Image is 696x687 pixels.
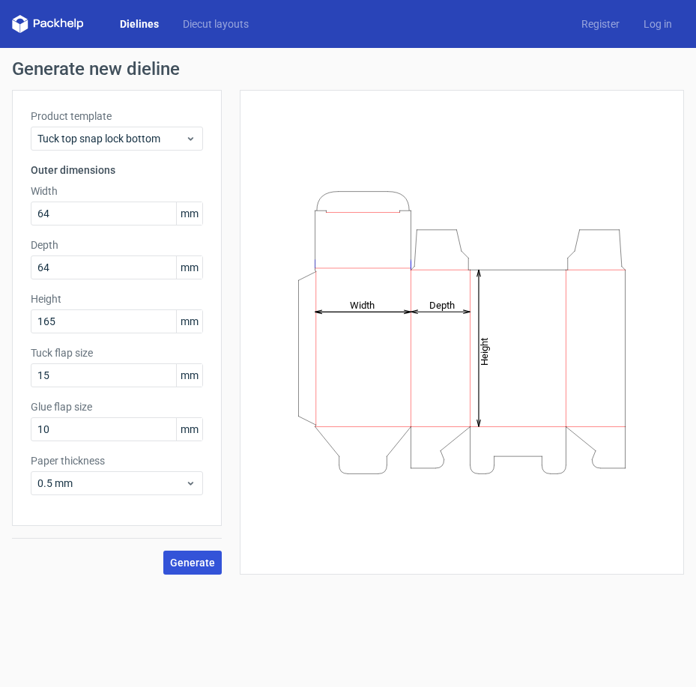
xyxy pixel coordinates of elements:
[569,16,632,31] a: Register
[176,310,202,333] span: mm
[429,299,455,310] tspan: Depth
[31,399,203,414] label: Glue flap size
[170,557,215,568] span: Generate
[163,551,222,575] button: Generate
[350,299,375,310] tspan: Width
[176,418,202,441] span: mm
[31,109,203,124] label: Product template
[176,202,202,225] span: mm
[31,291,203,306] label: Height
[12,60,684,78] h1: Generate new dieline
[37,131,185,146] span: Tuck top snap lock bottom
[31,184,203,199] label: Width
[37,476,185,491] span: 0.5 mm
[31,345,203,360] label: Tuck flap size
[176,256,202,279] span: mm
[632,16,684,31] a: Log in
[31,237,203,252] label: Depth
[176,364,202,387] span: mm
[171,16,261,31] a: Diecut layouts
[31,163,203,178] h3: Outer dimensions
[479,337,490,365] tspan: Height
[108,16,171,31] a: Dielines
[31,453,203,468] label: Paper thickness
